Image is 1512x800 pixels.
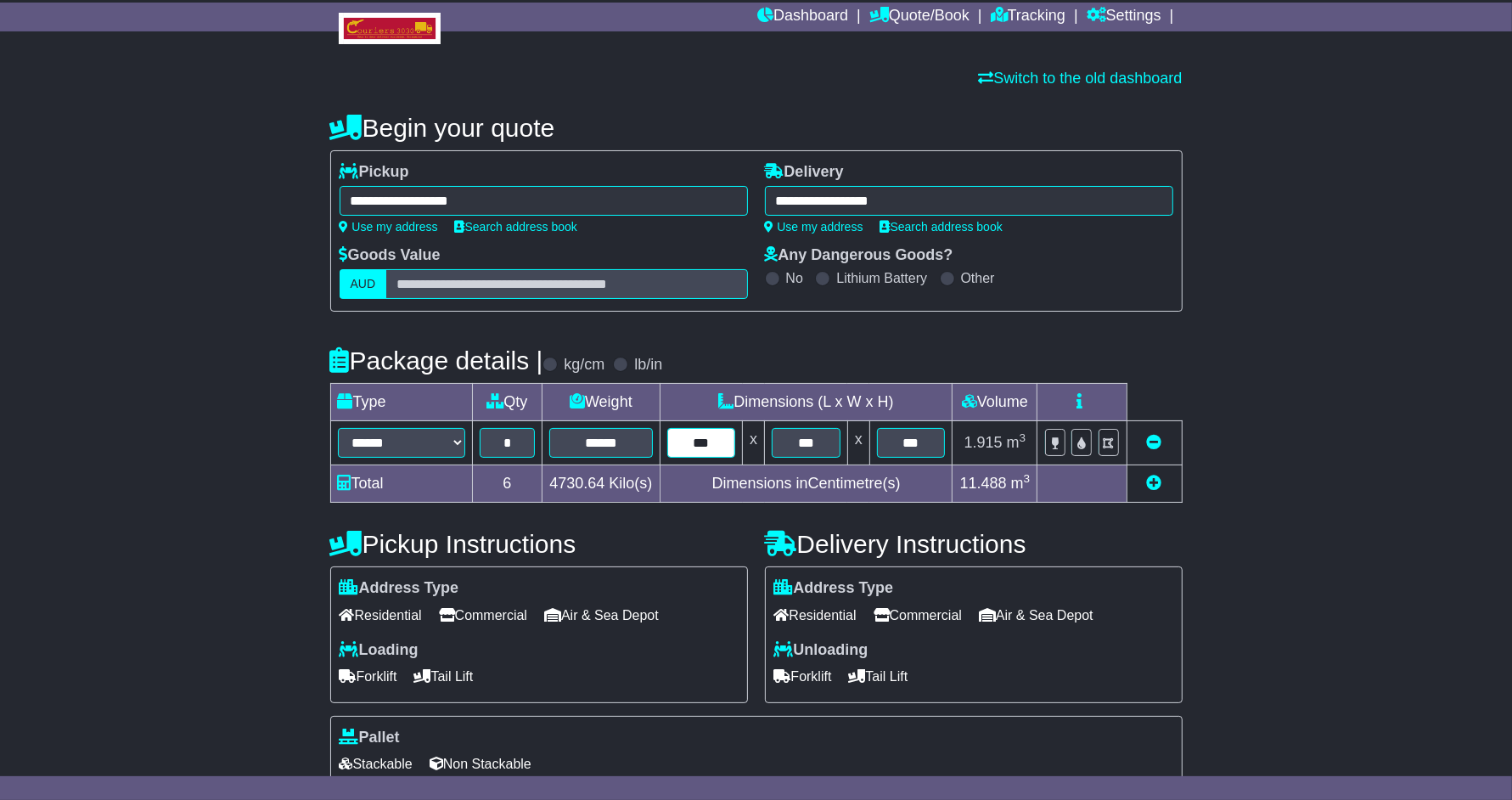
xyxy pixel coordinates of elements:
[978,70,1182,87] a: Switch to the old dashboard
[765,163,844,182] label: Delivery
[953,384,1037,421] td: Volume
[455,220,577,234] a: Search address book
[472,384,542,421] td: Qty
[847,421,869,465] td: x
[330,465,472,503] td: Total
[774,602,857,628] span: Residential
[340,269,387,299] label: AUD
[340,579,459,598] label: Address Type
[961,270,995,286] label: Other
[1024,472,1031,485] sup: 3
[765,220,863,234] a: Use my address
[964,434,1003,451] span: 1.915
[340,163,409,182] label: Pickup
[869,3,970,31] a: Quote/Book
[340,729,400,747] label: Pallet
[774,663,832,690] span: Forklift
[660,384,953,421] td: Dimensions (L x W x H)
[549,475,604,492] span: 4730.64
[774,579,894,598] label: Address Type
[1007,434,1026,451] span: m
[765,246,953,265] label: Any Dangerous Goods?
[542,384,660,421] td: Weight
[1011,475,1031,492] span: m
[991,3,1065,31] a: Tracking
[340,220,438,234] a: Use my address
[439,602,527,628] span: Commercial
[786,270,803,286] label: No
[414,663,474,690] span: Tail Lift
[330,530,748,558] h4: Pickup Instructions
[330,346,543,375] h4: Package details |
[340,602,422,628] span: Residential
[757,3,848,31] a: Dashboard
[330,384,472,421] td: Type
[1147,475,1162,492] a: Add new item
[849,663,908,690] span: Tail Lift
[542,465,660,503] td: Kilo(s)
[544,602,659,628] span: Air & Sea Depot
[340,751,413,777] span: Stackable
[1147,434,1162,451] a: Remove this item
[564,356,604,375] label: kg/cm
[979,602,1093,628] span: Air & Sea Depot
[874,602,962,628] span: Commercial
[743,421,765,465] td: x
[634,356,662,375] label: lb/in
[430,751,531,777] span: Non Stackable
[340,663,397,690] span: Forklift
[836,270,927,286] label: Lithium Battery
[1020,431,1026,444] sup: 3
[330,114,1183,142] h4: Begin your quote
[774,641,868,660] label: Unloading
[960,475,1007,492] span: 11.488
[765,530,1183,558] h4: Delivery Instructions
[660,465,953,503] td: Dimensions in Centimetre(s)
[340,641,419,660] label: Loading
[340,246,441,265] label: Goods Value
[880,220,1003,234] a: Search address book
[472,465,542,503] td: 6
[1087,3,1161,31] a: Settings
